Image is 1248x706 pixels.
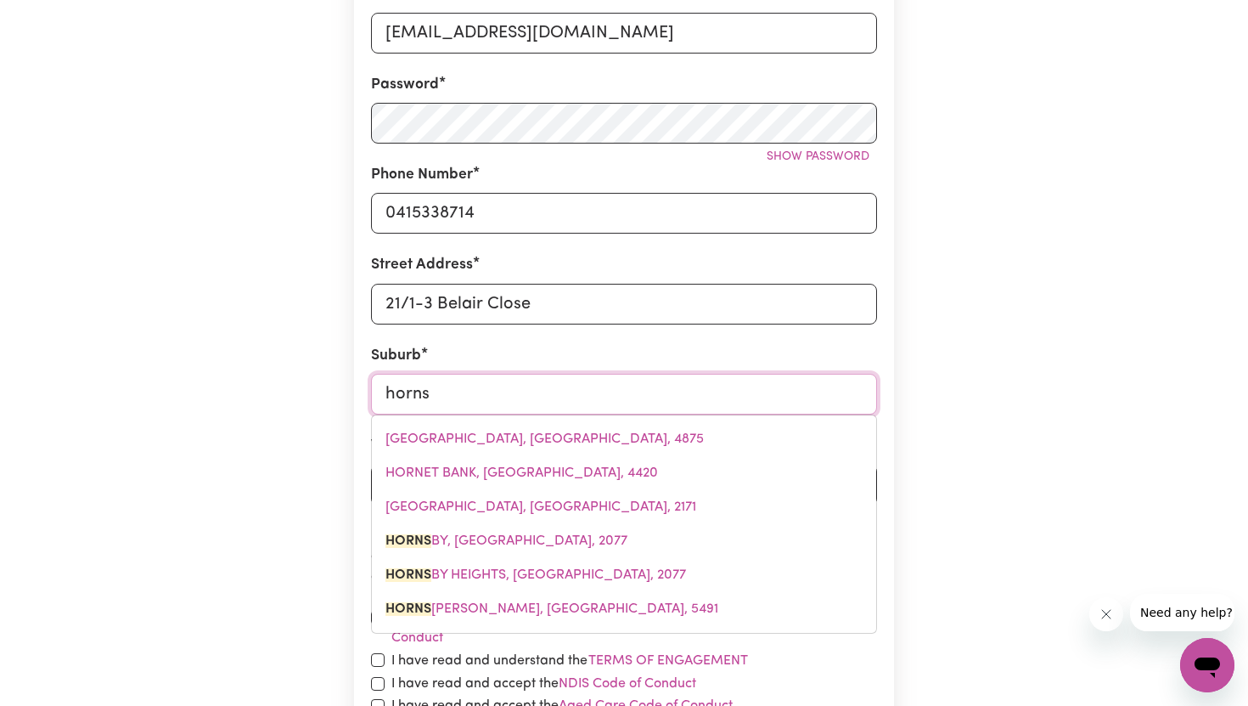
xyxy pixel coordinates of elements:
[385,568,431,582] mark: HORNS
[1089,597,1123,631] iframe: Close message
[371,254,473,276] label: Street Address
[385,602,431,616] mark: HORNS
[371,284,877,325] input: e.g. 221B Victoria St
[385,432,704,446] span: [GEOGRAPHIC_DATA], [GEOGRAPHIC_DATA], 4875
[759,144,877,170] button: Show password
[391,674,696,694] label: I have read and accept the
[372,456,876,490] a: HORNET BANK, Queensland, 4420
[371,13,877,54] input: e.g. daniela.d88@gmail.com
[587,650,749,672] button: I have read and understand the
[385,534,627,548] span: BY, [GEOGRAPHIC_DATA], 2077
[385,466,658,480] span: HORNET BANK, [GEOGRAPHIC_DATA], 4420
[1180,638,1234,692] iframe: Button to launch messaging window
[767,150,869,163] span: Show password
[1130,594,1234,631] iframe: Message from company
[371,74,439,96] label: Password
[391,611,830,645] a: Code of Conduct
[385,602,718,616] span: [PERSON_NAME], [GEOGRAPHIC_DATA], 5491
[372,422,876,456] a: HORN ISLAND, Queensland, 4875
[372,524,876,558] a: HORNSBY, New South Wales, 2077
[385,568,686,582] span: BY HEIGHTS, [GEOGRAPHIC_DATA], 2077
[371,164,473,186] label: Phone Number
[385,500,696,514] span: [GEOGRAPHIC_DATA], [GEOGRAPHIC_DATA], 2171
[391,650,749,672] label: I have read and understand the
[371,345,421,367] label: Suburb
[371,415,877,634] div: menu-options
[385,534,431,548] mark: HORNS
[559,677,696,691] a: NDIS Code of Conduct
[372,558,876,592] a: HORNSBY HEIGHTS, New South Wales, 2077
[371,193,877,234] input: e.g. 0412 345 678
[371,374,877,415] input: e.g. North Bondi, New South Wales
[372,490,876,524] a: HORNINGSEA PARK, New South Wales, 2171
[372,592,876,626] a: HORNSDALE, South Australia, 5491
